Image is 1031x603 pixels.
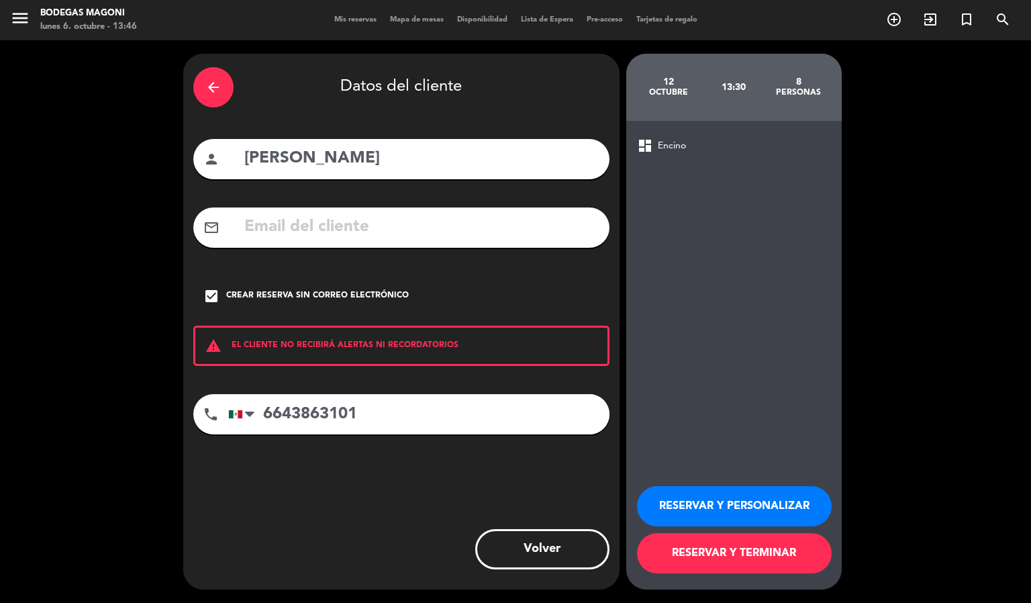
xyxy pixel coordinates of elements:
input: Email del cliente [243,214,599,241]
i: menu [10,8,30,28]
button: RESERVAR Y TERMINAR [637,533,832,573]
div: octubre [636,87,701,98]
button: menu [10,8,30,33]
div: Mexico (México): +52 [229,395,260,434]
i: mail_outline [203,220,219,236]
button: Volver [475,529,609,569]
button: RESERVAR Y PERSONALIZAR [637,486,832,526]
span: dashboard [637,138,653,154]
span: Tarjetas de regalo [630,16,704,24]
input: Nombre del cliente [243,145,599,173]
div: 8 [766,77,831,87]
i: warning [195,338,232,354]
i: arrow_back [205,79,222,95]
i: check_box [203,288,219,304]
span: Encino [658,138,686,154]
div: lunes 6. octubre - 13:46 [40,20,137,34]
span: Mapa de mesas [383,16,450,24]
div: Crear reserva sin correo electrónico [226,289,409,303]
i: search [995,11,1011,28]
div: EL CLIENTE NO RECIBIRÁ ALERTAS NI RECORDATORIOS [193,326,609,366]
div: personas [766,87,831,98]
i: turned_in_not [959,11,975,28]
span: Pre-acceso [580,16,630,24]
i: person [203,151,219,167]
span: Lista de Espera [514,16,580,24]
div: Datos del cliente [193,64,609,111]
span: Mis reservas [328,16,383,24]
span: Disponibilidad [450,16,514,24]
div: 12 [636,77,701,87]
i: exit_to_app [922,11,938,28]
div: 13:30 [701,64,766,111]
div: Bodegas Magoni [40,7,137,20]
i: phone [203,406,219,422]
i: add_circle_outline [886,11,902,28]
input: Número de teléfono... [228,394,609,434]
